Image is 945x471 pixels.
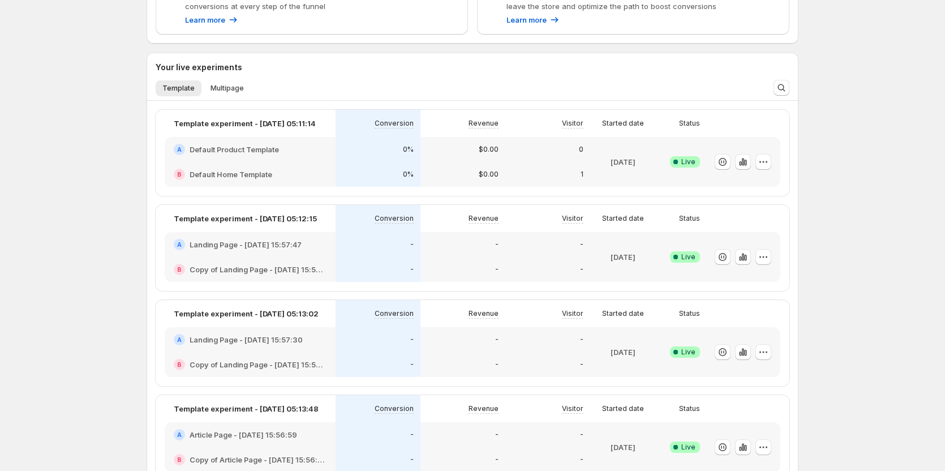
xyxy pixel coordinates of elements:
[580,455,583,464] p: -
[375,214,414,223] p: Conversion
[190,429,297,440] h2: Article Page - [DATE] 15:56:59
[410,360,414,369] p: -
[681,348,695,357] span: Live
[403,170,414,179] p: 0%
[190,239,302,250] h2: Landing Page - [DATE] 15:57:47
[495,455,499,464] p: -
[506,14,560,25] a: Learn more
[562,119,583,128] p: Visitor
[156,62,242,73] h3: Your live experiments
[185,14,239,25] a: Learn more
[403,145,414,154] p: 0%
[375,404,414,413] p: Conversion
[495,265,499,274] p: -
[681,252,695,262] span: Live
[580,430,583,439] p: -
[681,443,695,452] span: Live
[211,84,244,93] span: Multipage
[495,335,499,344] p: -
[469,214,499,223] p: Revenue
[177,171,182,178] h2: B
[580,335,583,344] p: -
[580,360,583,369] p: -
[190,359,327,370] h2: Copy of Landing Page - [DATE] 15:57:30
[679,119,700,128] p: Status
[479,170,499,179] p: $0.00
[580,240,583,249] p: -
[190,264,327,275] h2: Copy of Landing Page - [DATE] 15:57:47
[562,404,583,413] p: Visitor
[506,14,547,25] p: Learn more
[469,404,499,413] p: Revenue
[177,456,182,463] h2: B
[562,214,583,223] p: Visitor
[579,145,583,154] p: 0
[174,213,317,224] p: Template experiment - [DATE] 05:12:15
[602,119,644,128] p: Started date
[469,119,499,128] p: Revenue
[469,309,499,318] p: Revenue
[602,309,644,318] p: Started date
[190,454,327,465] h2: Copy of Article Page - [DATE] 15:56:59
[162,84,195,93] span: Template
[177,146,182,153] h2: A
[679,309,700,318] p: Status
[375,119,414,128] p: Conversion
[602,404,644,413] p: Started date
[177,336,182,343] h2: A
[479,145,499,154] p: $0.00
[177,241,182,248] h2: A
[174,403,319,414] p: Template experiment - [DATE] 05:13:48
[611,156,635,168] p: [DATE]
[174,118,316,129] p: Template experiment - [DATE] 05:11:14
[679,214,700,223] p: Status
[410,335,414,344] p: -
[177,266,182,273] h2: B
[611,251,635,263] p: [DATE]
[410,265,414,274] p: -
[410,455,414,464] p: -
[177,361,182,368] h2: B
[562,309,583,318] p: Visitor
[185,14,225,25] p: Learn more
[410,430,414,439] p: -
[495,430,499,439] p: -
[177,431,182,438] h2: A
[375,309,414,318] p: Conversion
[174,308,319,319] p: Template experiment - [DATE] 05:13:02
[495,360,499,369] p: -
[190,169,272,180] h2: Default Home Template
[611,346,635,358] p: [DATE]
[774,80,789,96] button: Search and filter results
[681,157,695,166] span: Live
[602,214,644,223] p: Started date
[580,265,583,274] p: -
[679,404,700,413] p: Status
[190,144,279,155] h2: Default Product Template
[611,442,635,453] p: [DATE]
[190,334,303,345] h2: Landing Page - [DATE] 15:57:30
[410,240,414,249] p: -
[581,170,583,179] p: 1
[495,240,499,249] p: -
